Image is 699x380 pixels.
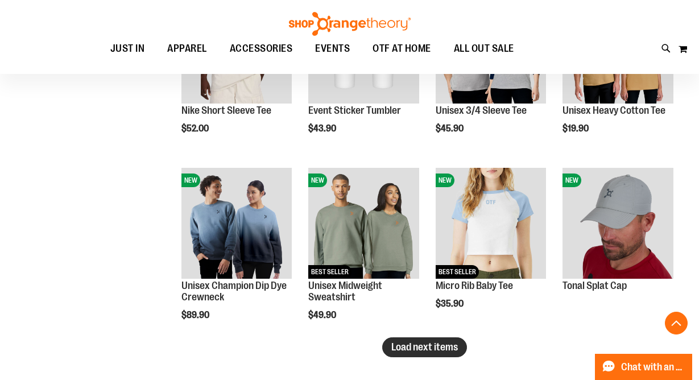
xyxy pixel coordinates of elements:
[230,36,293,61] span: ACCESSORIES
[391,341,458,353] span: Load next items
[562,280,627,291] a: Tonal Splat Cap
[436,105,527,116] a: Unisex 3/4 Sleeve Tee
[308,168,419,280] a: Unisex Midweight SweatshirtNEWBEST SELLER
[436,265,479,279] span: BEST SELLER
[315,36,350,61] span: EVENTS
[436,299,465,309] span: $35.90
[373,36,431,61] span: OTF AT HOME
[308,174,327,187] span: NEW
[181,168,292,279] img: Unisex Champion Dip Dye Crewneck
[181,168,292,280] a: Unisex Champion Dip Dye CrewneckNEW
[176,162,298,349] div: product
[562,123,590,134] span: $19.90
[557,162,679,309] div: product
[436,174,454,187] span: NEW
[436,168,547,279] img: Micro Rib Baby Tee
[430,162,552,337] div: product
[308,280,382,303] a: Unisex Midweight Sweatshirt
[167,36,207,61] span: APPAREL
[436,280,513,291] a: Micro Rib Baby Tee
[308,168,419,279] img: Unisex Midweight Sweatshirt
[303,162,425,349] div: product
[562,105,665,116] a: Unisex Heavy Cotton Tee
[665,312,688,334] button: Back To Top
[454,36,514,61] span: ALL OUT SALE
[181,123,210,134] span: $52.00
[382,337,467,357] button: Load next items
[110,36,145,61] span: JUST IN
[181,105,271,116] a: Nike Short Sleeve Tee
[181,280,287,303] a: Unisex Champion Dip Dye Crewneck
[181,310,211,320] span: $89.90
[308,265,351,279] span: BEST SELLER
[181,174,200,187] span: NEW
[562,168,673,280] a: Product image for Grey Tonal Splat CapNEW
[595,354,693,380] button: Chat with an Expert
[436,168,547,280] a: Micro Rib Baby TeeNEWBEST SELLER
[308,310,338,320] span: $49.90
[436,123,465,134] span: $45.90
[562,168,673,279] img: Product image for Grey Tonal Splat Cap
[308,105,401,116] a: Event Sticker Tumbler
[562,174,581,187] span: NEW
[308,123,338,134] span: $43.90
[621,362,685,373] span: Chat with an Expert
[287,12,412,36] img: Shop Orangetheory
